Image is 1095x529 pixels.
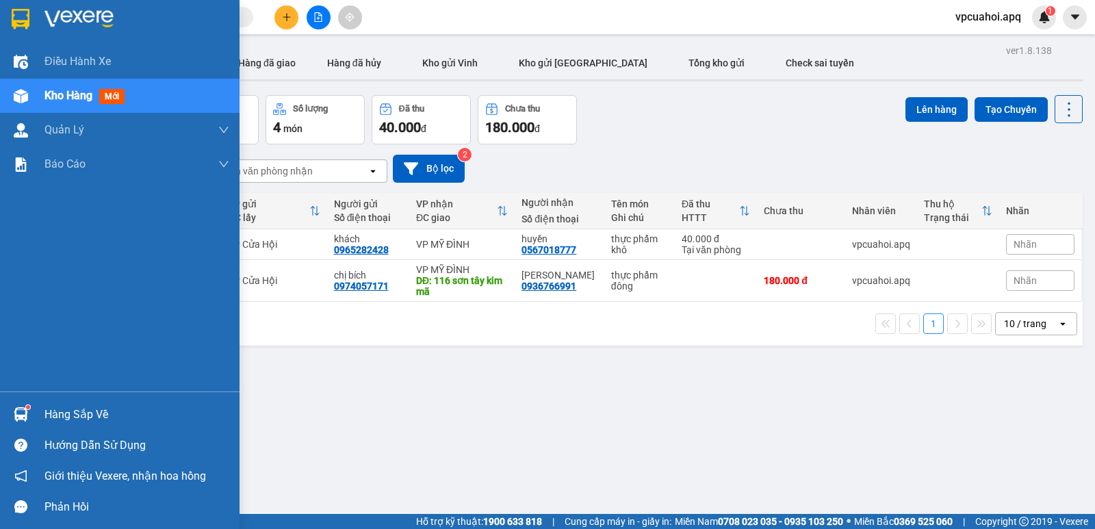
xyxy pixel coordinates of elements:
[334,270,402,281] div: chị bích
[521,233,597,244] div: huyền
[521,270,597,281] div: thái hằng
[14,89,28,103] img: warehouse-icon
[421,123,426,134] span: đ
[852,205,910,216] div: Nhân viên
[611,212,668,223] div: Ghi chú
[44,497,229,517] div: Phản hồi
[1014,239,1037,250] span: Nhãn
[924,212,981,223] div: Trạng thái
[334,244,389,255] div: 0965282428
[917,193,999,229] th: Toggle SortBy
[44,53,111,70] span: Điều hành xe
[688,57,745,68] span: Tổng kho gửi
[221,193,326,229] th: Toggle SortBy
[266,95,365,144] button: Số lượng4món
[14,407,28,422] img: warehouse-icon
[923,313,944,334] button: 1
[611,198,668,209] div: Tên món
[345,12,355,22] span: aim
[847,519,851,524] span: ⚪️
[521,244,576,255] div: 0567018777
[565,514,671,529] span: Cung cấp máy in - giấy in:
[852,239,910,250] div: vpcuahoi.apq
[416,239,508,250] div: VP MỸ ĐÌNH
[44,155,86,172] span: Báo cáo
[1038,11,1051,23] img: icon-new-feature
[416,212,497,223] div: ĐC giao
[611,270,668,292] div: thực phẩm đông
[519,57,647,68] span: Kho gửi [GEOGRAPHIC_DATA]
[399,104,424,114] div: Đã thu
[228,275,320,286] div: VP Cửa Hội
[327,57,381,68] span: Hàng đã hủy
[1019,517,1029,526] span: copyright
[44,89,92,102] span: Kho hàng
[393,155,465,183] button: Bộ lọc
[682,212,739,223] div: HTTT
[44,121,84,138] span: Quản Lý
[14,439,27,452] span: question-circle
[1057,318,1068,329] svg: open
[334,281,389,292] div: 0974057171
[416,198,497,209] div: VP nhận
[334,233,402,244] div: khách
[521,197,597,208] div: Người nhận
[1046,6,1055,16] sup: 1
[26,405,30,409] sup: 1
[44,404,229,425] div: Hàng sắp về
[764,275,838,286] div: 180.000 đ
[227,47,307,79] button: Hàng đã giao
[273,119,281,136] span: 4
[852,275,910,286] div: vpcuahoi.apq
[1063,5,1087,29] button: caret-down
[283,123,302,134] span: món
[1069,11,1081,23] span: caret-down
[228,239,320,250] div: VP Cửa Hội
[483,516,542,527] strong: 1900 633 818
[14,469,27,482] span: notification
[552,514,554,529] span: |
[478,95,577,144] button: Chưa thu180.000đ
[682,233,750,244] div: 40.000 đ
[293,104,328,114] div: Số lượng
[611,233,668,255] div: thực phẩm khô
[282,12,292,22] span: plus
[1004,317,1046,331] div: 10 / trang
[416,264,508,275] div: VP MỸ ĐÌNH
[905,97,968,122] button: Lên hàng
[1048,6,1053,16] span: 1
[1014,275,1037,286] span: Nhãn
[379,119,421,136] span: 40.000
[368,166,378,177] svg: open
[534,123,540,134] span: đ
[963,514,965,529] span: |
[505,104,540,114] div: Chưa thu
[416,514,542,529] span: Hỗ trợ kỹ thuật:
[521,214,597,224] div: Số điện thoại
[218,125,229,136] span: down
[228,198,309,209] div: VP gửi
[485,119,534,136] span: 180.000
[416,275,508,297] div: DĐ: 116 sơn tây kim mã
[458,148,472,162] sup: 2
[99,89,125,104] span: mới
[682,244,750,255] div: Tại văn phòng
[975,97,1048,122] button: Tạo Chuyến
[682,198,739,209] div: Đã thu
[1006,43,1052,58] div: ver 1.8.138
[422,57,478,68] span: Kho gửi Vinh
[854,514,953,529] span: Miền Bắc
[372,95,471,144] button: Đã thu40.000đ
[786,57,854,68] span: Check sai tuyến
[675,193,757,229] th: Toggle SortBy
[313,12,323,22] span: file-add
[14,123,28,138] img: warehouse-icon
[274,5,298,29] button: plus
[44,467,206,485] span: Giới thiệu Vexere, nhận hoa hồng
[894,516,953,527] strong: 0369 525 060
[307,5,331,29] button: file-add
[334,198,402,209] div: Người gửi
[218,159,229,170] span: down
[924,198,981,209] div: Thu hộ
[944,8,1032,25] span: vpcuahoi.apq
